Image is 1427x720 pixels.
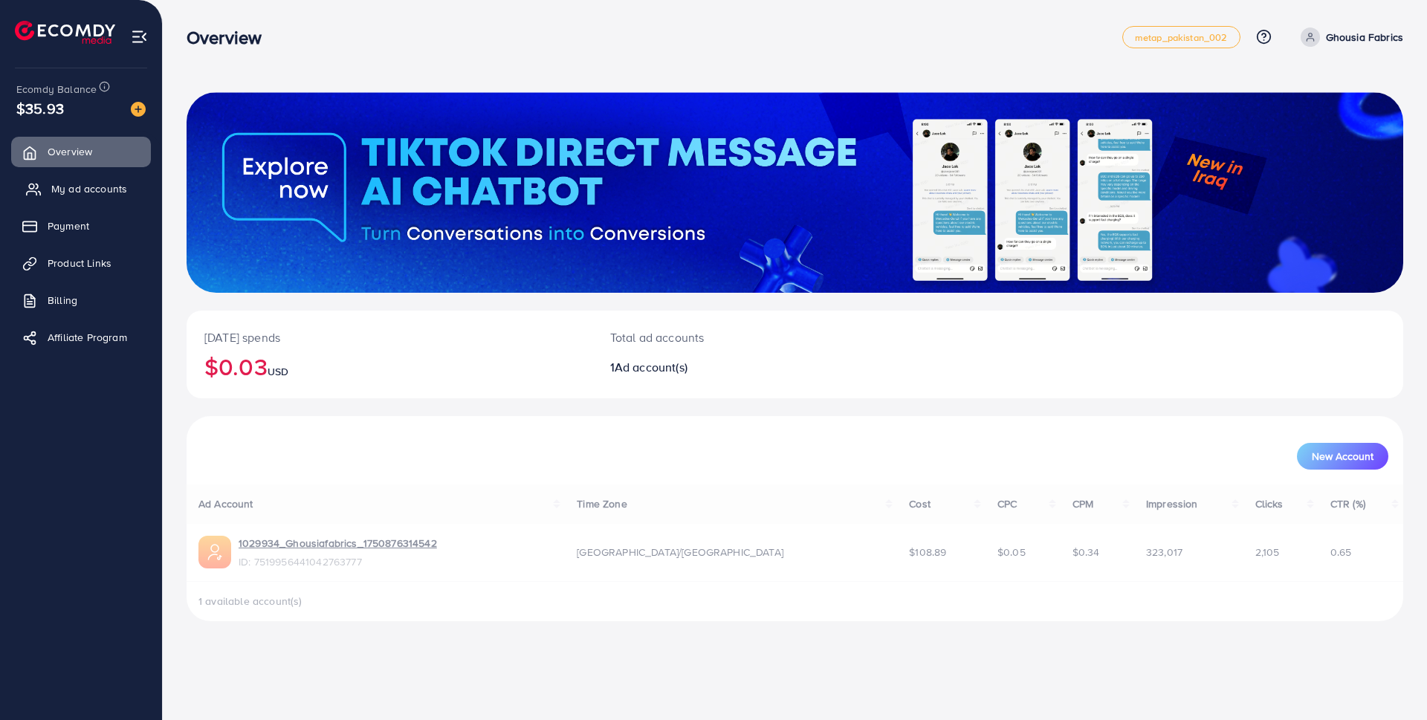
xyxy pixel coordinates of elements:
[11,285,151,315] a: Billing
[131,102,146,117] img: image
[48,144,92,159] span: Overview
[204,352,575,380] h2: $0.03
[1297,443,1388,470] button: New Account
[610,328,878,346] p: Total ad accounts
[11,248,151,278] a: Product Links
[610,360,878,374] h2: 1
[187,27,274,48] h3: Overview
[1312,451,1373,461] span: New Account
[11,322,151,352] a: Affiliate Program
[268,364,288,379] span: USD
[615,359,687,375] span: Ad account(s)
[51,181,127,196] span: My ad accounts
[1295,27,1403,47] a: Ghousia Fabrics
[16,97,64,119] span: $35.93
[1326,28,1403,46] p: Ghousia Fabrics
[11,174,151,204] a: My ad accounts
[204,328,575,346] p: [DATE] spends
[48,218,89,233] span: Payment
[11,137,151,166] a: Overview
[48,293,77,308] span: Billing
[1364,653,1416,709] iframe: Chat
[1122,26,1240,48] a: metap_pakistan_002
[11,211,151,241] a: Payment
[48,256,111,270] span: Product Links
[131,28,148,45] img: menu
[15,21,115,44] img: logo
[1135,33,1228,42] span: metap_pakistan_002
[48,330,127,345] span: Affiliate Program
[16,82,97,97] span: Ecomdy Balance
